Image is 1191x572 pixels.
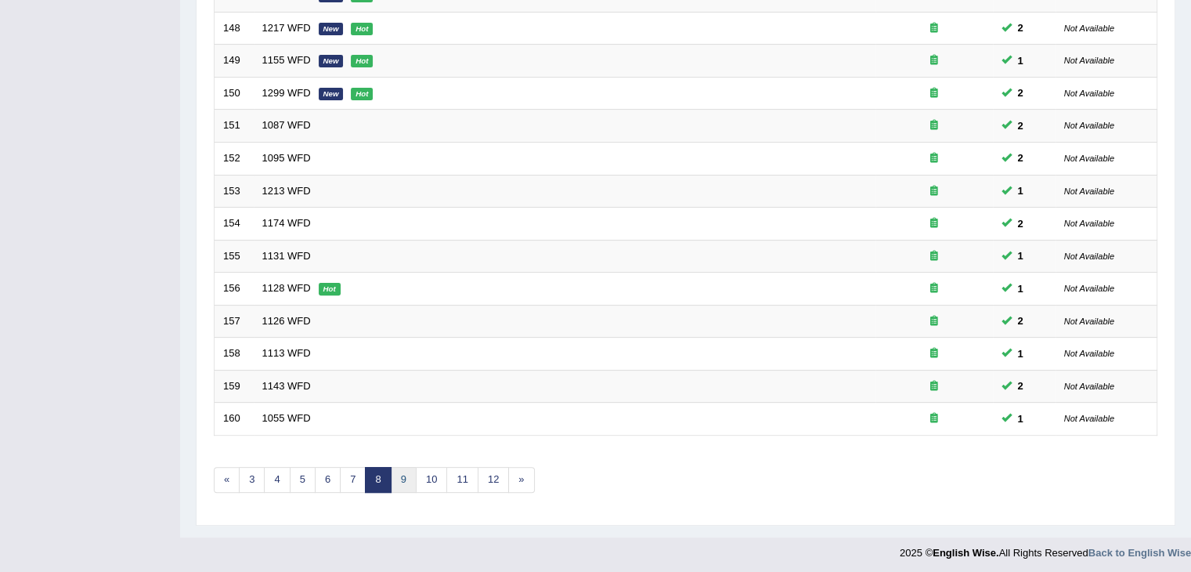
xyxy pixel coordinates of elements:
[1064,252,1114,261] small: Not Available
[319,88,344,100] em: New
[884,86,984,101] div: Exam occurring question
[351,55,373,67] em: Hot
[262,217,311,229] a: 1174 WFD
[214,467,240,493] a: «
[340,467,366,493] a: 7
[1064,154,1114,163] small: Not Available
[1088,547,1191,559] a: Back to English Wise
[391,467,417,493] a: 9
[262,152,311,164] a: 1095 WFD
[1064,89,1114,98] small: Not Available
[933,547,998,559] strong: English Wise.
[215,142,254,175] td: 152
[1064,24,1114,33] small: Not Available
[215,77,254,110] td: 150
[1012,150,1030,166] span: You can still take this question
[319,55,344,67] em: New
[1012,20,1030,36] span: You can still take this question
[319,23,344,35] em: New
[351,88,373,100] em: Hot
[262,87,311,99] a: 1299 WFD
[1064,382,1114,391] small: Not Available
[1064,219,1114,228] small: Not Available
[262,119,311,131] a: 1087 WFD
[262,315,311,327] a: 1126 WFD
[264,467,290,493] a: 4
[884,151,984,166] div: Exam occurring question
[262,347,311,359] a: 1113 WFD
[1064,349,1114,358] small: Not Available
[1064,317,1114,326] small: Not Available
[1064,284,1114,293] small: Not Available
[215,240,254,273] td: 155
[446,467,478,493] a: 11
[1012,346,1030,362] span: You can still take this question
[884,411,984,426] div: Exam occurring question
[1012,281,1030,297] span: You can still take this question
[1012,313,1030,329] span: You can still take this question
[1012,378,1030,394] span: You can still take this question
[884,281,984,296] div: Exam occurring question
[215,175,254,208] td: 153
[1012,411,1030,427] span: You can still take this question
[1064,186,1114,196] small: Not Available
[1012,215,1030,232] span: You can still take this question
[1012,85,1030,101] span: You can still take this question
[416,467,447,493] a: 10
[215,45,254,78] td: 149
[508,467,534,493] a: »
[884,346,984,361] div: Exam occurring question
[884,184,984,199] div: Exam occurring question
[262,380,311,392] a: 1143 WFD
[262,54,311,66] a: 1155 WFD
[351,23,373,35] em: Hot
[1064,414,1114,423] small: Not Available
[215,305,254,338] td: 157
[1012,248,1030,264] span: You can still take this question
[884,379,984,394] div: Exam occurring question
[239,467,265,493] a: 3
[262,412,311,424] a: 1055 WFD
[884,53,984,68] div: Exam occurring question
[215,370,254,403] td: 159
[1064,56,1114,65] small: Not Available
[290,467,316,493] a: 5
[478,467,509,493] a: 12
[215,12,254,45] td: 148
[1012,183,1030,199] span: You can still take this question
[315,467,341,493] a: 6
[884,118,984,133] div: Exam occurring question
[884,216,984,231] div: Exam occurring question
[262,250,311,262] a: 1131 WFD
[1012,118,1030,134] span: You can still take this question
[365,467,391,493] a: 8
[262,22,311,34] a: 1217 WFD
[884,249,984,264] div: Exam occurring question
[262,185,311,197] a: 1213 WFD
[319,283,341,295] em: Hot
[215,338,254,371] td: 158
[215,110,254,143] td: 151
[1064,121,1114,130] small: Not Available
[884,21,984,36] div: Exam occurring question
[884,314,984,329] div: Exam occurring question
[262,282,311,294] a: 1128 WFD
[215,403,254,436] td: 160
[1012,52,1030,69] span: You can still take this question
[215,273,254,306] td: 156
[900,538,1191,560] div: 2025 © All Rights Reserved
[215,208,254,241] td: 154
